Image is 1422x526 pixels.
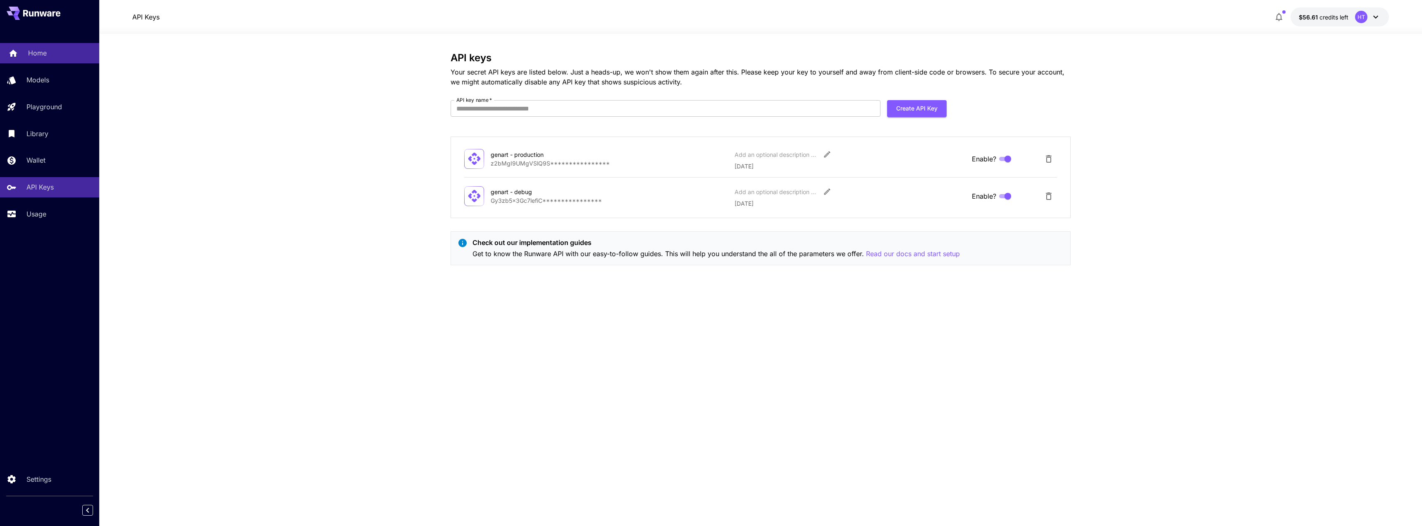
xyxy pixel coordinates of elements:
[28,48,47,58] p: Home
[472,249,960,259] p: Get to know the Runware API with our easy-to-follow guides. This will help you understand the all...
[735,162,965,171] p: [DATE]
[451,67,1071,87] p: Your secret API keys are listed below. Just a heads-up, we won't show them again after this. Plea...
[1299,13,1348,22] div: $56.60838
[820,147,835,162] button: Edit
[735,199,965,208] p: [DATE]
[26,182,54,192] p: API Keys
[1291,7,1389,26] button: $56.60838HT
[735,150,817,159] div: Add an optional description or comment
[1299,14,1319,21] span: $56.61
[82,505,93,516] button: Collapse sidebar
[26,155,45,165] p: Wallet
[132,12,160,22] a: API Keys
[456,96,492,103] label: API key name
[1040,188,1057,204] button: Delete API Key
[491,187,573,196] div: genart - debug
[88,503,99,518] div: Collapse sidebar
[472,238,960,247] p: Check out our implementation guides
[26,209,46,219] p: Usage
[1040,151,1057,167] button: Delete API Key
[132,12,160,22] nav: breadcrumb
[26,75,49,85] p: Models
[26,129,48,139] p: Library
[972,154,996,164] span: Enable?
[820,184,835,199] button: Edit
[451,52,1071,64] h3: API keys
[735,187,817,196] div: Add an optional description or comment
[972,191,996,201] span: Enable?
[866,249,960,259] button: Read our docs and start setup
[491,150,573,159] div: genart - production
[26,102,62,112] p: Playground
[1319,14,1348,21] span: credits left
[1355,11,1367,23] div: HT
[26,474,51,484] p: Settings
[887,100,947,117] button: Create API Key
